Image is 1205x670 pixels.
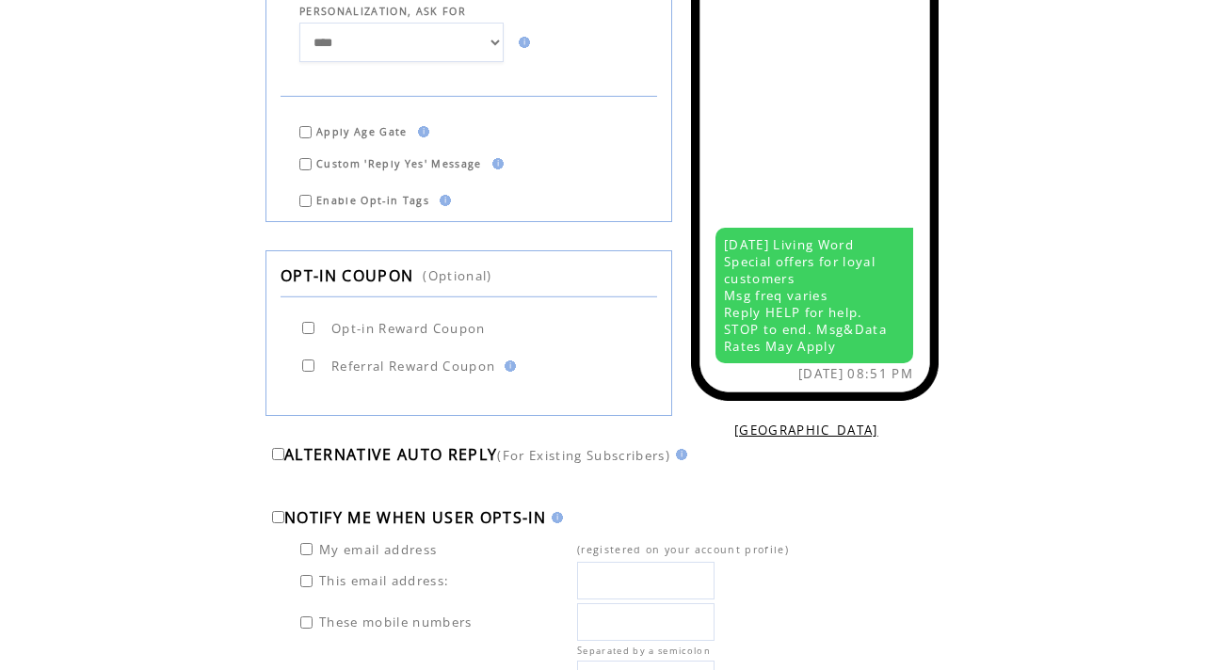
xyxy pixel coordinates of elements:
img: help.gif [412,126,429,137]
span: Custom 'Reply Yes' Message [316,157,482,170]
span: NOTIFY ME WHEN USER OPTS-IN [284,507,546,528]
img: help.gif [546,512,563,523]
span: My email address [319,541,437,558]
a: [GEOGRAPHIC_DATA] [734,422,878,439]
img: help.gif [434,195,451,206]
span: Referral Reward Coupon [331,358,495,375]
span: (registered on your account profile) [577,543,789,556]
span: Opt-in Reward Coupon [331,320,486,337]
img: help.gif [670,449,687,460]
span: [DATE] Living Word Special offers for loyal customers Msg freq varies Reply HELP for help. STOP t... [724,236,887,355]
span: PERSONALIZATION, ASK FOR [299,5,466,18]
span: (For Existing Subscribers) [497,447,670,464]
span: These mobile numbers [319,614,473,630]
span: OPT-IN COUPON [281,265,413,286]
img: help.gif [499,360,516,372]
span: ALTERNATIVE AUTO REPLY [284,444,497,465]
span: (Optional) [423,267,491,284]
span: Enable Opt-in Tags [316,194,429,207]
img: help.gif [513,37,530,48]
span: Separated by a semicolon [577,645,711,657]
span: Apply Age Gate [316,125,408,138]
span: This email address: [319,572,449,589]
img: help.gif [487,158,504,169]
